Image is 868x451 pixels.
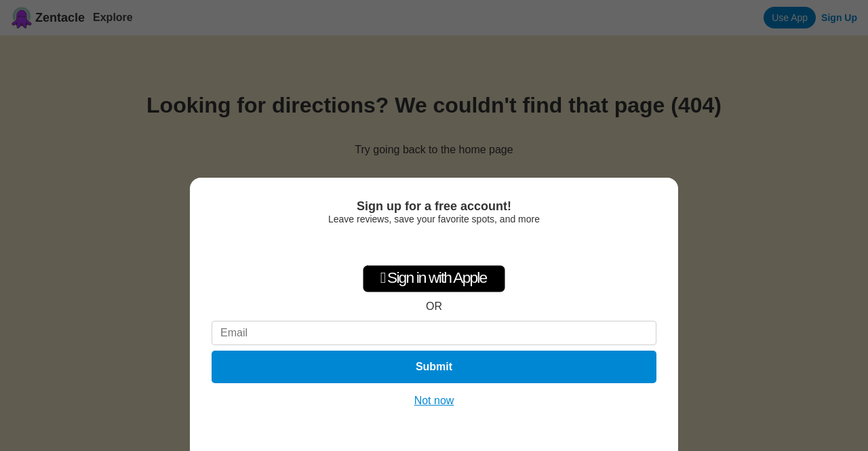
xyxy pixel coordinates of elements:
[426,300,442,313] div: OR
[212,321,656,345] input: Email
[363,265,505,292] div: Sign in with Apple
[212,214,656,224] div: Leave reviews, save your favorite spots, and more
[212,351,656,383] button: Submit
[410,394,458,408] button: Not now
[366,231,503,261] iframe: Sign in with Google Button
[212,199,656,214] div: Sign up for a free account!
